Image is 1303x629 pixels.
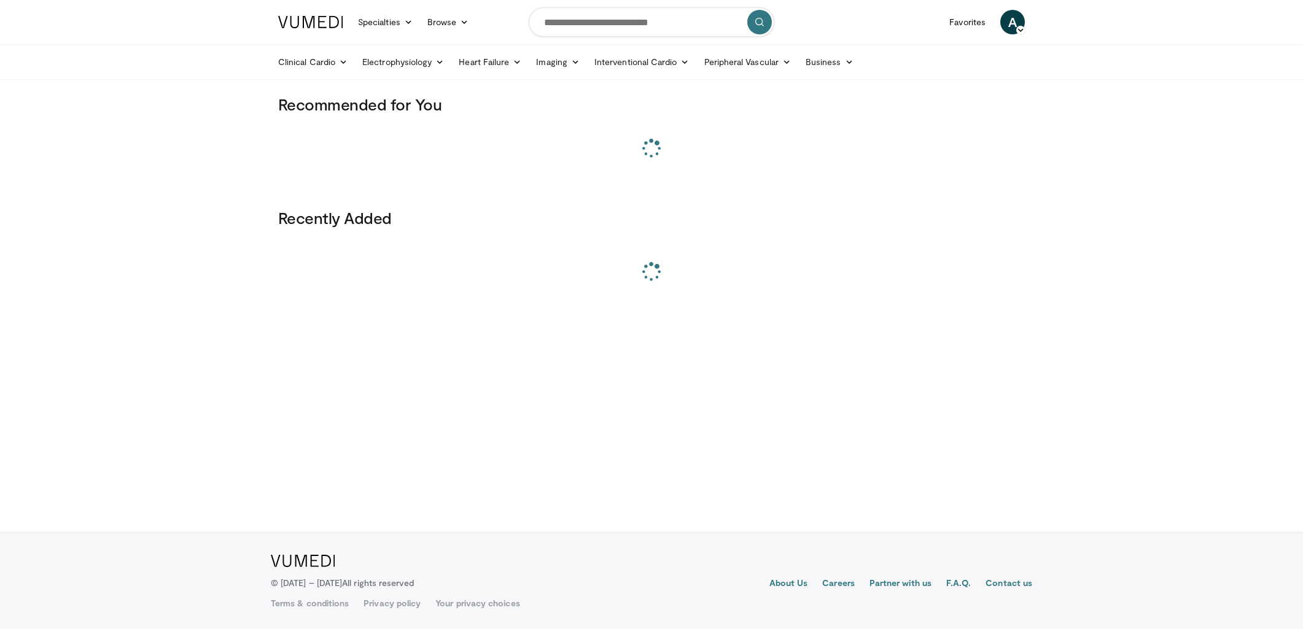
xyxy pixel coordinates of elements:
[798,50,861,74] a: Business
[822,577,855,592] a: Careers
[271,555,335,567] img: VuMedi Logo
[278,16,343,28] img: VuMedi Logo
[278,208,1025,228] h3: Recently Added
[271,577,414,589] p: © [DATE] – [DATE]
[364,597,421,609] a: Privacy policy
[342,577,414,588] span: All rights reserved
[451,50,529,74] a: Heart Failure
[355,50,451,74] a: Electrophysiology
[351,10,420,34] a: Specialties
[529,7,774,37] input: Search topics, interventions
[697,50,798,74] a: Peripheral Vascular
[420,10,476,34] a: Browse
[946,577,971,592] a: F.A.Q.
[769,577,808,592] a: About Us
[435,597,519,609] a: Your privacy choices
[271,597,349,609] a: Terms & conditions
[271,50,355,74] a: Clinical Cardio
[986,577,1032,592] a: Contact us
[587,50,697,74] a: Interventional Cardio
[942,10,993,34] a: Favorites
[278,95,1025,114] h3: Recommended for You
[529,50,587,74] a: Imaging
[869,577,932,592] a: Partner with us
[1000,10,1025,34] a: A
